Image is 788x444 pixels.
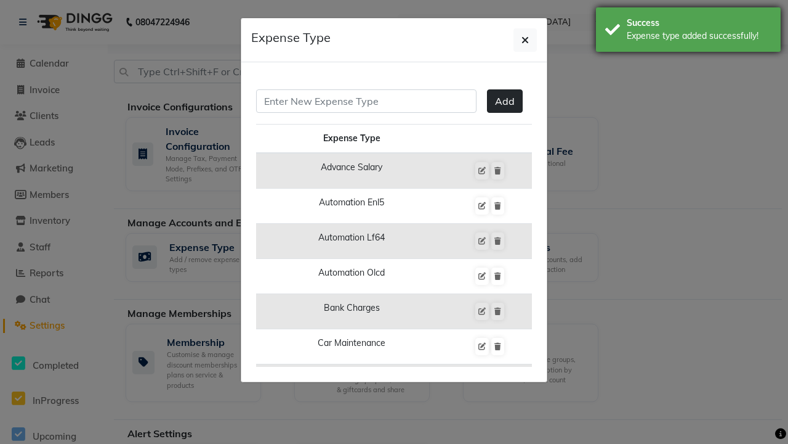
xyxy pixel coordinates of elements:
span: Add [495,95,515,107]
td: Car Maintenance [256,329,448,364]
div: Expense type added successfully! [627,30,771,43]
th: Expense Type [256,125,448,154]
td: Advance Salary [256,153,448,189]
div: Success [627,17,771,30]
td: Cash Transfer To Bank [256,364,448,400]
h5: Expense Type [251,28,331,47]
td: Automation Enl5 [256,189,448,224]
td: Automation Lf64 [256,224,448,259]
button: Add [487,89,523,113]
td: Automation Olcd [256,259,448,294]
td: Bank Charges [256,294,448,329]
input: Enter New Expense Type [256,89,476,113]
